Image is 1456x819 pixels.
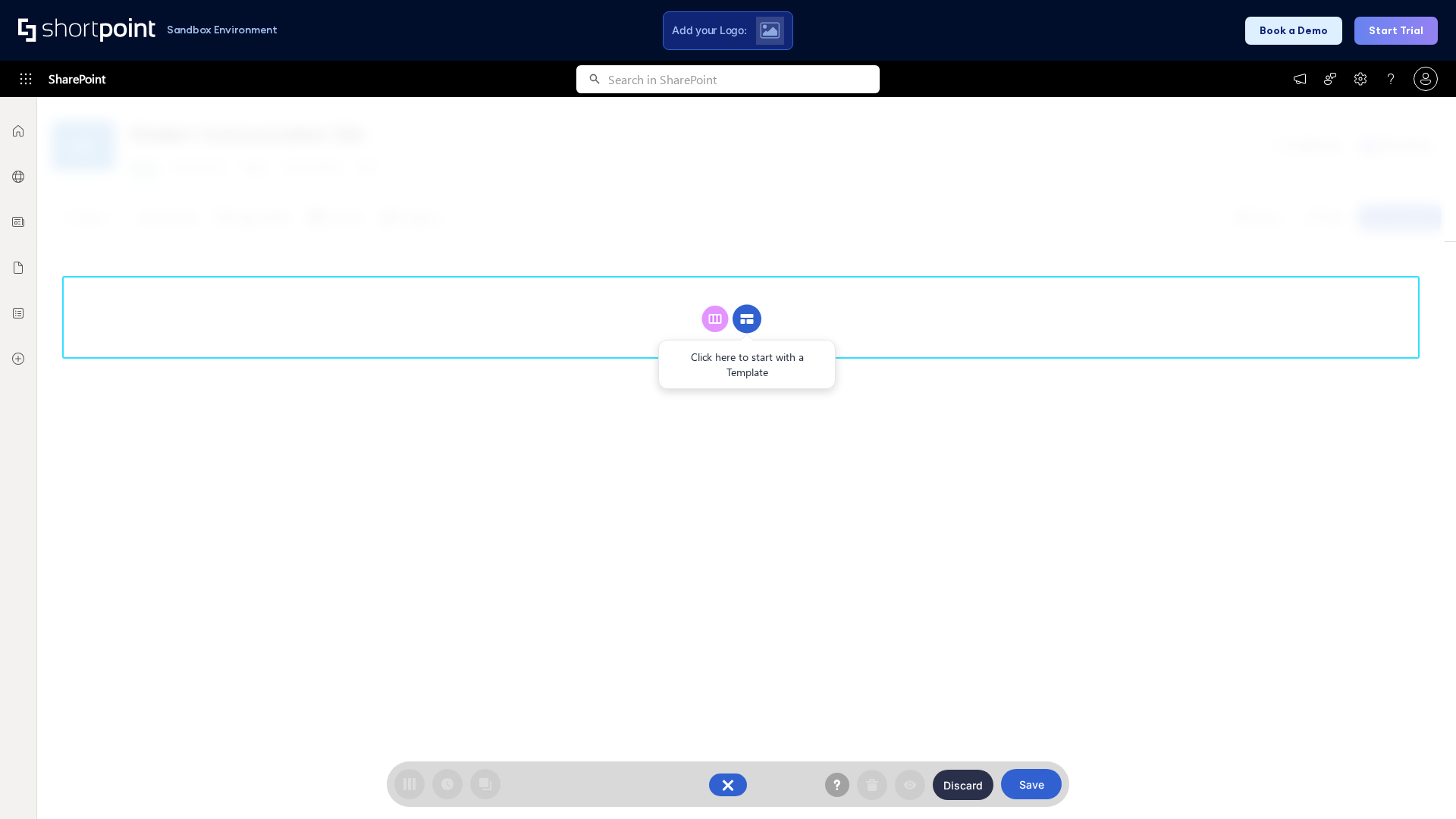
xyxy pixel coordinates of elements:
[1245,17,1342,45] button: Book a Demo
[672,24,746,37] span: Add your Logo:
[933,770,993,800] button: Discard
[1354,17,1438,45] button: Start Trial
[1183,643,1456,819] iframe: Chat Widget
[608,65,880,93] input: Search in SharePoint
[49,61,105,97] span: SharePoint
[167,26,278,34] h1: Sandbox Environment
[1001,769,1062,799] button: Save
[760,22,780,39] img: Upload logo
